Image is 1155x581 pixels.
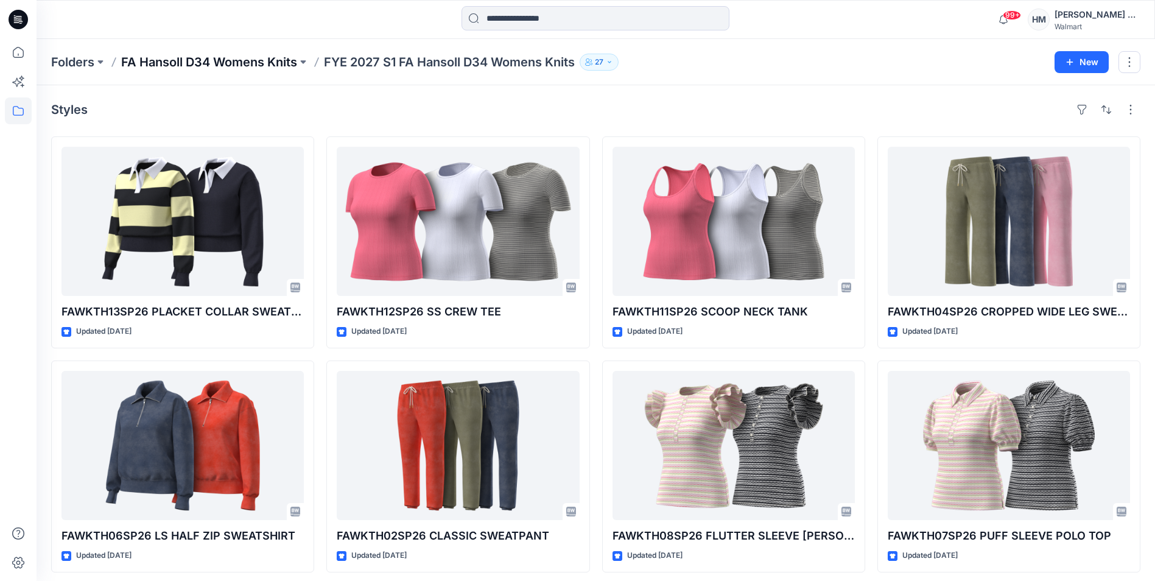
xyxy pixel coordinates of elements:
a: FAWKTH12SP26 SS CREW TEE [337,147,579,296]
a: FAWKTH07SP26 PUFF SLEEVE POLO TOP [888,371,1130,520]
h4: Styles [51,102,88,117]
a: FAWKTH11SP26 SCOOP NECK TANK [613,147,855,296]
p: FAWKTH12SP26 SS CREW TEE [337,303,579,320]
p: Updated [DATE] [351,549,407,562]
p: Updated [DATE] [76,549,132,562]
a: Folders [51,54,94,71]
p: FAWKTH11SP26 SCOOP NECK TANK [613,303,855,320]
a: FAWKTH13SP26 PLACKET COLLAR SWEATSHIRT [61,147,304,296]
p: Updated [DATE] [627,549,683,562]
a: FA Hansoll D34 Womens Knits [121,54,297,71]
p: FAWKTH13SP26 PLACKET COLLAR SWEATSHIRT [61,303,304,320]
p: Updated [DATE] [902,325,958,338]
div: [PERSON_NAME] Missy Team [1055,7,1140,22]
div: Walmart [1055,22,1140,31]
p: FAWKTH06SP26 LS HALF ZIP SWEATSHIRT [61,527,304,544]
a: FAWKTH04SP26 CROPPED WIDE LEG SWEATPANT OPT [888,147,1130,296]
p: Updated [DATE] [76,325,132,338]
p: FAWKTH02SP26 CLASSIC SWEATPANT [337,527,579,544]
button: 27 [580,54,619,71]
p: FYE 2027 S1 FA Hansoll D34 Womens Knits [324,54,575,71]
p: Updated [DATE] [627,325,683,338]
p: FAWKTH08SP26 FLUTTER SLEEVE [PERSON_NAME] TOP [613,527,855,544]
button: New [1055,51,1109,73]
p: 27 [595,55,603,69]
div: HM [1028,9,1050,30]
span: 99+ [1003,10,1021,20]
p: FAWKTH07SP26 PUFF SLEEVE POLO TOP [888,527,1130,544]
p: Updated [DATE] [351,325,407,338]
a: FAWKTH06SP26 LS HALF ZIP SWEATSHIRT [61,371,304,520]
p: Updated [DATE] [902,549,958,562]
a: FAWKTH08SP26 FLUTTER SLEEVE MIXY HENLEY TOP [613,371,855,520]
p: FAWKTH04SP26 CROPPED WIDE LEG SWEATPANT OPT [888,303,1130,320]
a: FAWKTH02SP26 CLASSIC SWEATPANT [337,371,579,520]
